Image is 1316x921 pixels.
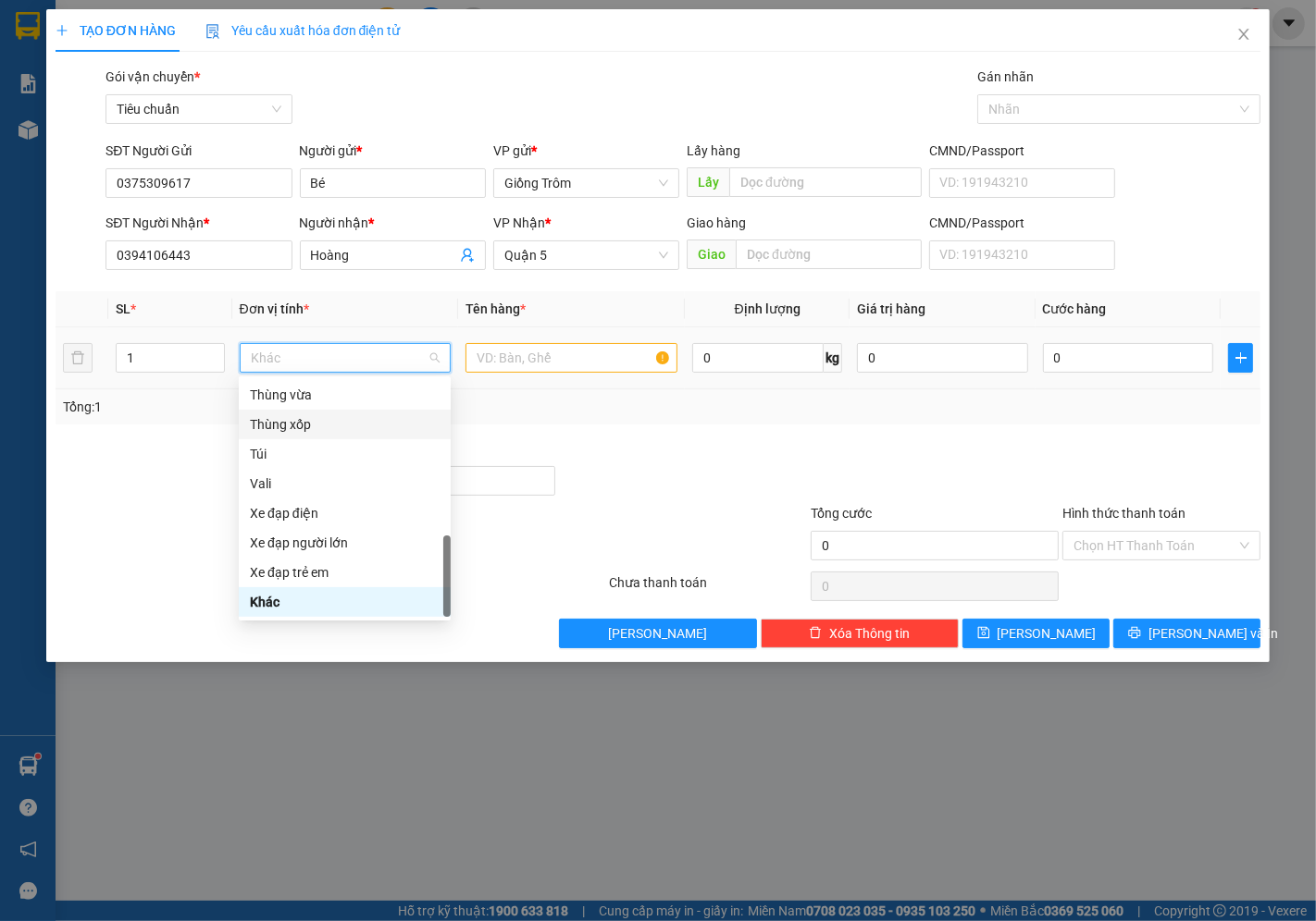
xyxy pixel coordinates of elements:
div: SĐT Người Gửi [106,141,292,161]
span: VP Nhận [493,215,545,230]
span: Giao hàng [687,215,746,230]
div: Khác [250,592,440,612]
span: TẠO ĐƠN HÀNG [56,23,176,38]
span: Gói vận chuyển [106,69,200,84]
label: Hình thức thanh toán [1062,506,1186,521]
span: SL [116,301,130,316]
input: Dọc đường [736,239,922,269]
span: Định lượng [735,301,801,316]
span: Giồng Trôm [504,169,668,197]
button: Close [1218,9,1270,61]
span: kg [824,343,842,373]
img: icon [205,24,220,39]
button: plus [1228,343,1253,373]
span: 1 - Bao lớn ([GEOGRAPHIC_DATA]) [7,120,157,155]
div: Xe đạp người lớn [239,528,451,558]
span: Quận 5 [504,241,668,269]
div: Thùng vừa [239,380,451,410]
td: CC: [159,91,278,115]
button: [PERSON_NAME] [559,619,757,648]
div: Xe đạp điện [250,503,440,523]
span: Yêu cầu xuất hóa đơn điện tử [205,23,401,38]
div: Vali [239,469,451,498]
p: Gửi từ: [7,19,157,37]
span: SL: [244,129,266,147]
div: Khác [239,587,451,617]
div: CMND/Passport [929,213,1115,233]
span: Khác [251,344,441,372]
span: Giao [687,239,736,269]
span: Lấy [687,167,729,197]
div: Người gửi [300,141,486,161]
span: Tiêu chuẩn [117,95,280,123]
span: Giá trị hàng [857,301,925,316]
span: Đơn vị tính [240,301,309,316]
div: Vali [250,473,440,494]
label: Gán nhãn [977,69,1034,84]
span: printer [1128,626,1141,641]
input: 0 [857,343,1027,373]
div: SĐT Người Nhận [106,213,292,233]
span: [PERSON_NAME] [609,623,708,644]
div: Thùng vừa [250,385,440,405]
span: Tổng cước [811,506,872,521]
span: [PERSON_NAME] [7,40,119,57]
div: Tổng: 1 [63,397,509,417]
span: plus [1229,350,1252,365]
div: VP gửi [493,141,679,161]
span: delete [809,626,822,641]
span: [PERSON_NAME] [998,623,1097,644]
span: close [1236,27,1251,42]
span: 1 [266,128,276,148]
div: Xe đạp trẻ em [239,558,451,587]
button: deleteXóa Thông tin [761,619,959,648]
td: CR: [6,91,159,115]
button: delete [63,343,93,373]
span: Quận 5 [199,19,247,37]
span: Lấy hàng [687,143,740,158]
span: 0 [182,93,191,111]
span: [PERSON_NAME] và In [1148,623,1278,644]
div: Thùng xốp [239,410,451,439]
div: Túi [239,439,451,469]
input: VD: Bàn, Ghế [466,343,677,373]
input: Dọc đường [729,167,922,197]
span: user-add [460,248,475,263]
button: save[PERSON_NAME] [962,619,1110,648]
div: Xe đạp trẻ em [250,562,440,583]
span: CÔ HỒNG [160,40,224,57]
div: Người nhận [300,213,486,233]
div: Thùng xốp [250,414,440,435]
span: Xóa Thông tin [829,623,910,644]
span: 0 [30,93,38,111]
span: 0898381089 [160,60,243,78]
div: Chưa thanh toán [608,572,810,605]
span: Cước hàng [1043,301,1107,316]
p: Nhận: [160,19,276,37]
button: printer[PERSON_NAME] và In [1113,619,1260,648]
span: 0903913892 [7,60,91,78]
div: CMND/Passport [929,141,1115,161]
span: plus [56,24,68,37]
span: Giồng Trôm [52,19,130,37]
span: save [977,626,990,641]
span: Tên hàng [466,301,526,316]
div: Xe đạp người lớn [250,533,440,553]
div: Xe đạp điện [239,498,451,528]
div: Túi [250,444,440,464]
